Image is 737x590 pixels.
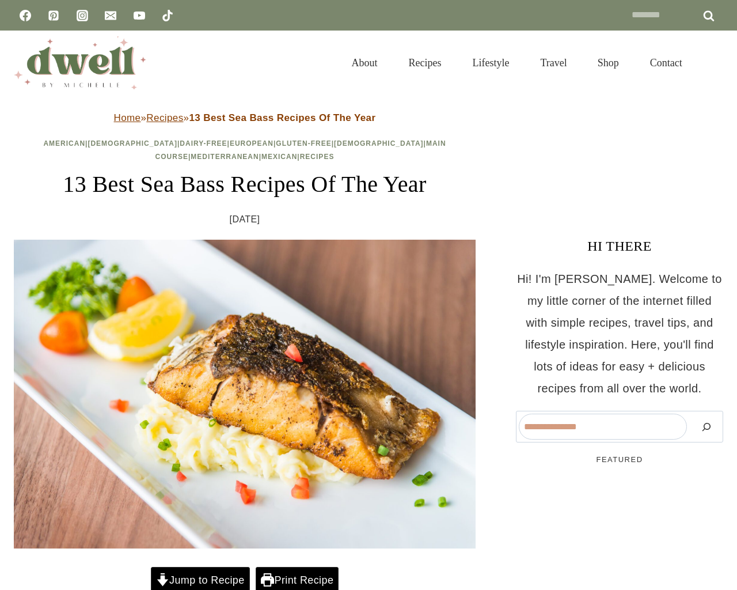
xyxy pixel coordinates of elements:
time: [DATE] [230,211,260,228]
a: Dairy-Free [180,139,227,147]
a: [DEMOGRAPHIC_DATA] [88,139,177,147]
a: Facebook [14,4,37,27]
h1: 13 Best Sea Bass Recipes Of The Year [14,167,476,202]
button: Search [693,414,720,440]
span: » » [114,112,376,123]
a: Recipes [393,43,457,83]
a: Mediterranean [191,153,259,161]
a: Shop [582,43,635,83]
a: Email [99,4,122,27]
a: Recipes [146,112,183,123]
a: Home [114,112,141,123]
strong: 13 Best Sea Bass Recipes Of The Year [189,112,375,123]
a: European [230,139,273,147]
a: About [336,43,393,83]
a: Gluten-Free [276,139,331,147]
a: American [43,139,85,147]
button: View Search Form [704,53,723,73]
a: Mexican [261,153,297,161]
a: Contact [635,43,698,83]
a: Instagram [71,4,94,27]
a: TikTok [156,4,179,27]
a: Recipes [300,153,335,161]
p: Hi! I'm [PERSON_NAME]. Welcome to my little corner of the internet filled with simple recipes, tr... [516,268,723,399]
h3: HI THERE [516,236,723,256]
nav: Primary Navigation [336,43,698,83]
span: | | | | | | | | | [43,139,446,161]
a: Pinterest [42,4,65,27]
h5: FEATURED [516,454,723,466]
a: Lifestyle [457,43,525,83]
a: Travel [525,43,582,83]
img: DWELL by michelle [14,36,146,89]
a: YouTube [128,4,151,27]
a: [DEMOGRAPHIC_DATA] [334,139,424,147]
